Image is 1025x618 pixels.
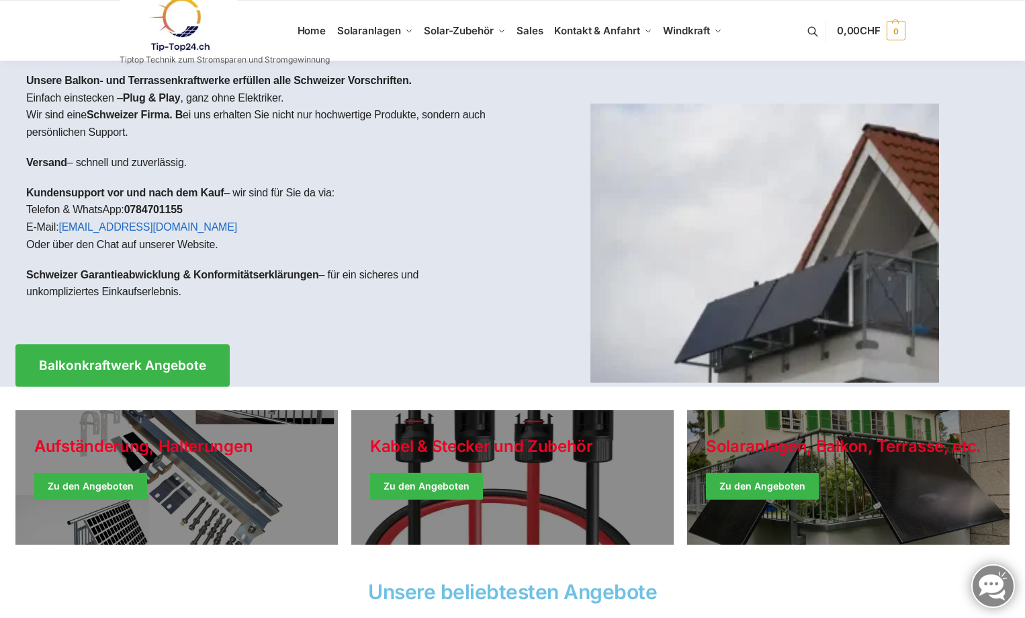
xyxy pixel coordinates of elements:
[15,410,338,545] a: Holiday Style
[26,106,502,141] p: Wir sind eine ei uns erhalten Sie nicht nur hochwertige Produkte, sondern auch persönlichen Support.
[120,56,330,64] p: Tiptop Technik zum Stromsparen und Stromgewinnung
[15,344,230,387] a: Balkonkraftwerk Angebote
[15,61,512,324] div: Einfach einstecken – , ganz ohne Elektriker.
[26,154,502,171] p: – schnell und zuverlässig.
[26,75,412,86] strong: Unsere Balkon- und Terrassenkraftwerke erfüllen alle Schweizer Vorschriften.
[860,24,881,37] span: CHF
[87,109,183,120] strong: Schweizer Firma. B
[351,410,674,545] a: Holiday Style
[26,187,224,198] strong: Kundensupport vor und nach dem Kauf
[124,204,183,215] strong: 0784701155
[123,92,181,104] strong: Plug & Play
[337,24,401,37] span: Solaranlagen
[549,1,658,61] a: Kontakt & Anfahrt
[331,1,418,61] a: Solaranlagen
[424,24,494,37] span: Solar-Zubehör
[26,157,67,168] strong: Versand
[511,1,549,61] a: Sales
[687,410,1010,545] a: Winter Jackets
[58,221,237,233] a: [EMAIL_ADDRESS][DOMAIN_NAME]
[26,269,319,280] strong: Schweizer Garantieabwicklung & Konformitätserklärungen
[554,24,639,37] span: Kontakt & Anfahrt
[658,1,728,61] a: Windkraft
[887,22,905,40] span: 0
[837,11,905,51] a: 0,00CHF 0
[418,1,511,61] a: Solar-Zubehör
[26,266,502,301] p: – für ein sicheres und unkompliziertes Einkaufserlebnis.
[517,24,543,37] span: Sales
[26,184,502,253] p: – wir sind für Sie da via: Telefon & WhatsApp: E-Mail: Oder über den Chat auf unserer Website.
[663,24,710,37] span: Windkraft
[39,359,206,372] span: Balkonkraftwerk Angebote
[590,104,939,383] img: Home 1
[837,24,881,37] span: 0,00
[15,582,1010,602] h2: Unsere beliebtesten Angebote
